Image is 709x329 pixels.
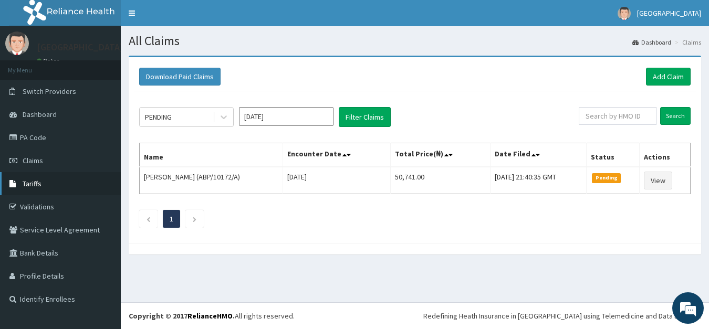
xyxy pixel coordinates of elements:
[146,214,151,224] a: Previous page
[129,311,235,321] strong: Copyright © 2017 .
[140,167,283,194] td: [PERSON_NAME] (ABP/10172/A)
[23,110,57,119] span: Dashboard
[19,52,43,79] img: d_794563401_company_1708531726252_794563401
[646,68,691,86] a: Add Claim
[139,68,221,86] button: Download Paid Claims
[61,98,145,204] span: We're online!
[192,214,197,224] a: Next page
[23,87,76,96] span: Switch Providers
[639,143,690,167] th: Actions
[660,107,691,125] input: Search
[491,143,587,167] th: Date Filed
[579,107,656,125] input: Search by HMO ID
[140,143,283,167] th: Name
[170,214,173,224] a: Page 1 is your current page
[145,112,172,122] div: PENDING
[121,302,709,329] footer: All rights reserved.
[283,167,391,194] td: [DATE]
[23,179,41,188] span: Tariffs
[423,311,701,321] div: Redefining Heath Insurance in [GEOGRAPHIC_DATA] using Telemedicine and Data Science!
[391,143,491,167] th: Total Price(₦)
[592,173,621,183] span: Pending
[172,5,197,30] div: Minimize live chat window
[391,167,491,194] td: 50,741.00
[5,218,200,255] textarea: Type your message and hit 'Enter'
[283,143,391,167] th: Encounter Date
[587,143,640,167] th: Status
[187,311,233,321] a: RelianceHMO
[339,107,391,127] button: Filter Claims
[644,172,672,189] a: View
[55,59,176,72] div: Chat with us now
[23,156,43,165] span: Claims
[491,167,587,194] td: [DATE] 21:40:35 GMT
[5,31,29,55] img: User Image
[37,43,123,52] p: [GEOGRAPHIC_DATA]
[632,38,671,47] a: Dashboard
[129,34,701,48] h1: All Claims
[37,57,62,65] a: Online
[239,107,333,126] input: Select Month and Year
[618,7,631,20] img: User Image
[637,8,701,18] span: [GEOGRAPHIC_DATA]
[672,38,701,47] li: Claims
